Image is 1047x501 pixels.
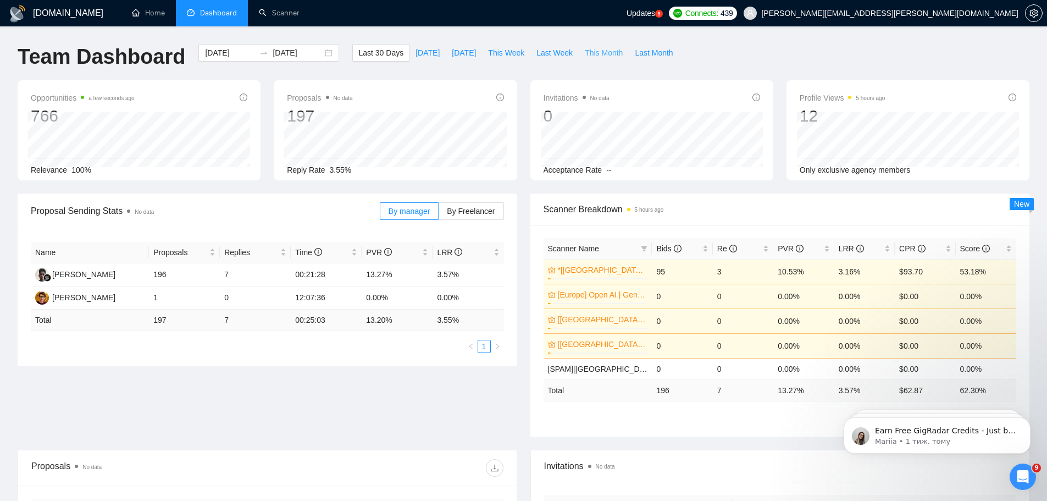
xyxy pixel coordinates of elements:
th: Name [31,242,149,263]
td: 0.00% [834,358,895,379]
button: This Month [579,44,629,62]
span: info-circle [982,245,990,252]
td: 00:21:28 [291,263,362,287]
span: Profile Views [800,91,885,104]
a: AK[PERSON_NAME] [35,269,115,278]
button: [DATE] [446,44,482,62]
span: This Month [585,47,623,59]
text: 5 [658,12,661,16]
td: 0.00% [773,333,834,358]
td: $0.00 [895,333,955,358]
span: Bids [656,244,681,253]
span: Last Week [536,47,573,59]
div: 197 [287,106,352,126]
td: 13.20 % [362,310,433,331]
td: 13.27 % [773,379,834,401]
button: setting [1025,4,1043,22]
span: [DATE] [416,47,440,59]
button: This Week [482,44,530,62]
td: 12:07:36 [291,287,362,310]
td: $0.00 [895,284,955,309]
span: info-circle [240,93,247,101]
td: 0.00% [956,284,1016,309]
td: 0.00% [956,358,1016,379]
span: Replies [224,246,278,258]
span: Score [960,244,990,253]
span: setting [1026,9,1042,18]
img: VH [35,291,49,305]
span: Dashboard [200,8,237,18]
input: Start date [205,47,255,59]
span: filter [641,245,647,252]
time: 5 hours ago [635,207,664,213]
img: AK [35,268,49,282]
span: No data [334,95,353,101]
a: homeHome [132,8,165,18]
td: $0.00 [895,358,955,379]
span: Re [717,244,737,253]
button: Last 30 Days [352,44,409,62]
span: 439 [721,7,733,19]
span: Only exclusive agency members [800,166,911,174]
span: PVR [366,248,392,257]
span: No data [82,464,102,470]
td: 0 [220,287,291,310]
h1: Team Dashboard [18,44,185,70]
td: 0.00% [834,284,895,309]
span: Invitations [544,91,610,104]
button: Last Week [530,44,579,62]
span: Connects: [685,7,718,19]
td: 00:25:03 [291,310,362,331]
span: info-circle [856,245,864,252]
span: By manager [389,207,430,216]
td: 7 [713,379,773,401]
span: info-circle [455,248,462,256]
td: 3 [713,259,773,284]
td: 0.00% [773,309,834,333]
img: gigradar-bm.png [43,274,51,282]
td: 10.53% [773,259,834,284]
li: Previous Page [464,340,478,353]
td: 7 [220,263,291,287]
span: No data [596,464,615,470]
a: 1 [478,340,490,353]
span: info-circle [729,245,737,252]
button: download [486,459,503,477]
span: download [486,464,503,472]
td: 95 [652,259,712,284]
td: 3.16% [834,259,895,284]
button: right [491,340,504,353]
td: 0 [652,284,712,309]
iframe: Intercom notifications повідомлення [827,394,1047,471]
div: [PERSON_NAME] [52,291,115,304]
div: Proposals [31,459,267,477]
a: *[[GEOGRAPHIC_DATA]] AI & Machine Learning Software [558,264,646,276]
span: Reply Rate [287,166,325,174]
td: 0.00% [834,309,895,333]
td: 0.00% [773,358,834,379]
th: Replies [220,242,291,263]
span: info-circle [918,245,926,252]
span: [DATE] [452,47,476,59]
span: right [494,343,501,350]
span: 100% [71,166,91,174]
td: 3.55 % [433,310,503,331]
span: crown [548,291,556,299]
td: $93.70 [895,259,955,284]
a: [Europe] Open AI | Generative AI Integration [558,289,646,301]
span: info-circle [1009,93,1016,101]
td: 196 [149,263,220,287]
span: CPR [899,244,925,253]
span: crown [548,266,556,274]
span: to [259,48,268,57]
span: Invitations [544,459,1016,473]
span: swap-right [259,48,268,57]
a: [SPAM][[GEOGRAPHIC_DATA]] OpenAI | Generative AI ML [548,365,752,373]
td: $0.00 [895,309,955,333]
span: Updates [627,9,655,18]
td: 0 [652,358,712,379]
div: 12 [800,106,885,126]
span: left [468,343,474,350]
